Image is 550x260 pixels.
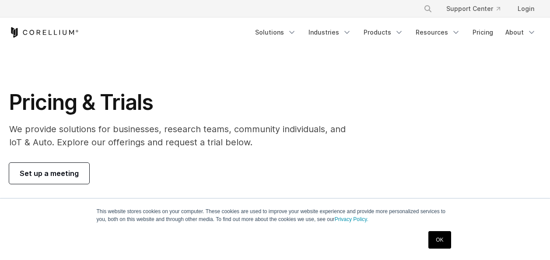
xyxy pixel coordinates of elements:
[250,25,541,40] div: Navigation Menu
[500,25,541,40] a: About
[97,207,454,223] p: This website stores cookies on your computer. These cookies are used to improve your website expe...
[9,163,89,184] a: Set up a meeting
[511,1,541,17] a: Login
[9,123,358,149] p: We provide solutions for businesses, research teams, community individuals, and IoT & Auto. Explo...
[439,1,507,17] a: Support Center
[428,231,451,249] a: OK
[9,27,79,38] a: Corellium Home
[9,89,358,116] h1: Pricing & Trials
[20,168,79,179] span: Set up a meeting
[335,216,368,222] a: Privacy Policy.
[420,1,436,17] button: Search
[410,25,466,40] a: Resources
[413,1,541,17] div: Navigation Menu
[250,25,301,40] a: Solutions
[303,25,357,40] a: Industries
[467,25,498,40] a: Pricing
[358,25,409,40] a: Products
